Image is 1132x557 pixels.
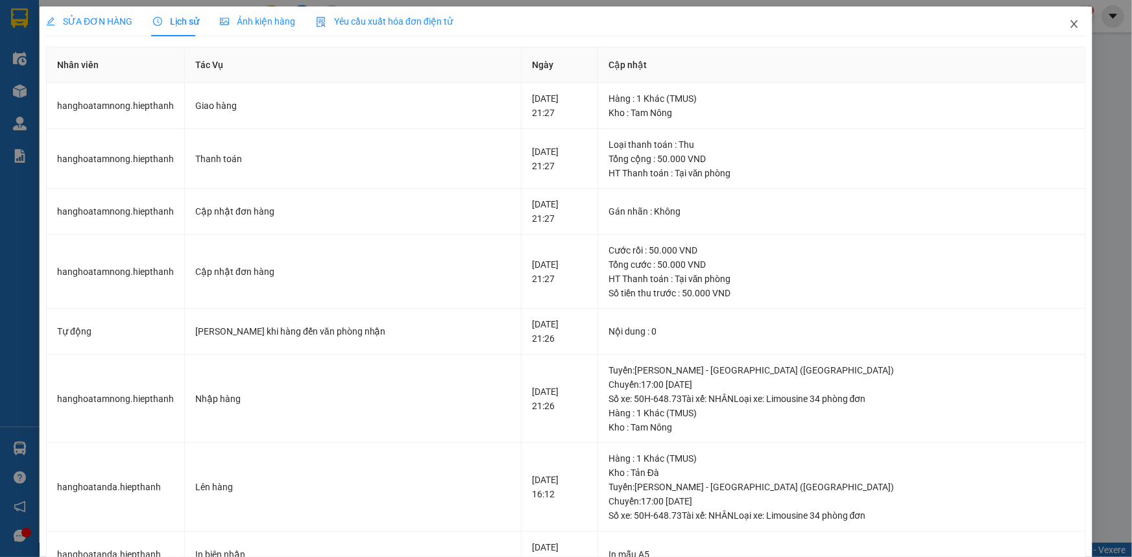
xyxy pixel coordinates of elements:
div: [DATE] 21:26 [532,385,587,413]
td: Tự động [47,309,185,355]
div: Hàng : 1 Khác (TMUS) [608,406,1075,420]
div: Cước rồi : 50.000 VND [608,243,1075,257]
span: picture [220,17,229,26]
div: HT Thanh toán : Tại văn phòng [608,272,1075,286]
div: Kho : Tản Đà [608,466,1075,480]
div: HT Thanh toán : Tại văn phòng [608,166,1075,180]
div: [DATE] 21:26 [532,317,587,346]
div: Tổng cộng : 50.000 VND [608,152,1075,166]
div: [DATE] 21:27 [532,257,587,286]
img: icon [316,17,326,27]
div: [DATE] 16:12 [532,473,587,501]
div: Loại thanh toán : Thu [608,137,1075,152]
div: Hàng : 1 Khác (TMUS) [608,451,1075,466]
span: close [1069,19,1079,29]
th: Tác Vụ [185,47,522,83]
div: [DATE] 21:27 [532,197,587,226]
span: edit [46,17,55,26]
th: Nhân viên [47,47,185,83]
div: Thanh toán [195,152,511,166]
td: hanghoatamnong.hiepthanh [47,235,185,309]
th: Cập nhật [598,47,1086,83]
td: hanghoatamnong.hiepthanh [47,189,185,235]
div: Tuyến : [PERSON_NAME] - [GEOGRAPHIC_DATA] ([GEOGRAPHIC_DATA]) Chuyến: 17:00 [DATE] Số xe: 50H-648... [608,480,1075,523]
div: Gán nhãn : Không [608,204,1075,219]
div: Lên hàng [195,480,511,494]
span: Lịch sử [153,16,199,27]
div: [PERSON_NAME] khi hàng đến văn phòng nhận [195,324,511,338]
th: Ngày [522,47,598,83]
span: SỬA ĐƠN HÀNG [46,16,132,27]
div: Hàng : 1 Khác (TMUS) [608,91,1075,106]
div: [DATE] 21:27 [532,145,587,173]
span: clock-circle [153,17,162,26]
td: hanghoatamnong.hiepthanh [47,83,185,129]
td: hanghoatamnong.hiepthanh [47,129,185,189]
div: Số tiền thu trước : 50.000 VND [608,286,1075,300]
div: Kho : Tam Nông [608,420,1075,434]
div: Nhập hàng [195,392,511,406]
div: Tuyến : [PERSON_NAME] - [GEOGRAPHIC_DATA] ([GEOGRAPHIC_DATA]) Chuyến: 17:00 [DATE] Số xe: 50H-648... [608,363,1075,406]
div: Kho : Tam Nông [608,106,1075,120]
span: Yêu cầu xuất hóa đơn điện tử [316,16,453,27]
div: Tổng cước : 50.000 VND [608,257,1075,272]
button: Close [1056,6,1092,43]
div: Giao hàng [195,99,511,113]
span: Ảnh kiện hàng [220,16,295,27]
div: Cập nhật đơn hàng [195,204,511,219]
td: hanghoatanda.hiepthanh [47,443,185,532]
td: hanghoatamnong.hiepthanh [47,355,185,444]
div: Cập nhật đơn hàng [195,265,511,279]
div: Nội dung : 0 [608,324,1075,338]
div: [DATE] 21:27 [532,91,587,120]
